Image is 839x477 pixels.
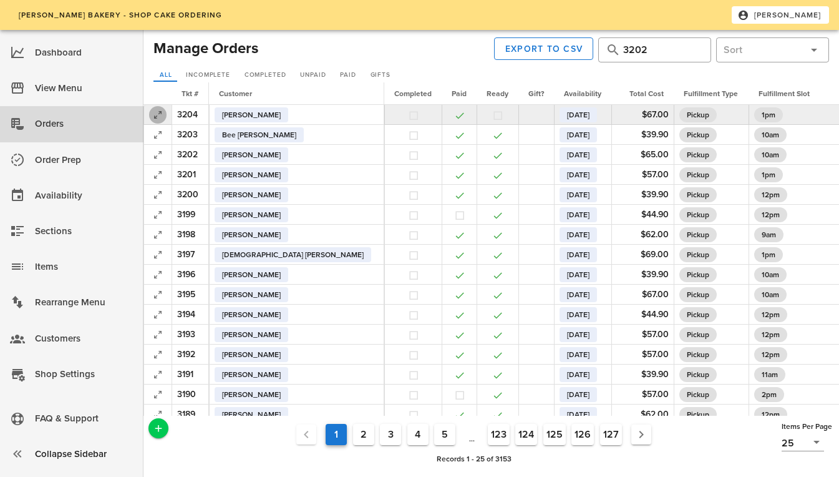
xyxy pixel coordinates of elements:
[687,407,709,422] span: Pickup
[687,147,709,162] span: Pickup
[172,325,209,345] td: 3193
[35,328,133,349] div: Customers
[222,347,281,362] span: [PERSON_NAME]
[149,386,167,403] button: Expand Record
[380,424,401,445] button: Goto Page 3
[222,287,281,302] span: [PERSON_NAME]
[611,82,674,105] th: Total Cost
[611,125,674,145] td: $39.90
[222,387,281,402] span: [PERSON_NAME]
[149,226,167,243] button: Expand Record
[182,89,198,98] span: Tkt #
[487,89,508,98] span: Ready
[149,366,167,383] button: Expand Record
[762,387,777,402] span: 2pm
[149,286,167,303] button: Expand Record
[567,187,589,202] span: [DATE]
[505,44,583,54] span: Export to CSV
[222,147,281,162] span: [PERSON_NAME]
[149,126,167,144] button: Expand Record
[452,89,467,98] span: Paid
[567,387,589,402] span: [DATE]
[762,267,779,282] span: 10am
[17,11,222,19] span: [PERSON_NAME] Bakery - Shop Cake Ordering
[35,221,133,242] div: Sections
[518,82,554,105] th: Gift?
[782,438,794,449] div: 25
[339,71,356,79] span: Paid
[611,105,674,125] td: $67.00
[567,247,589,262] span: [DATE]
[782,435,824,451] div: 25
[149,266,167,283] button: Expand Record
[209,82,384,105] th: Customer
[172,405,209,425] td: 3189
[762,287,779,302] span: 10am
[353,424,374,445] button: Goto Page 2
[172,82,209,105] th: Tkt #
[442,82,477,105] th: Paid
[172,265,209,285] td: 3196
[148,418,168,438] button: Add a New Record
[684,89,738,98] span: Fulfillment Type
[611,225,674,245] td: $62.00
[407,424,429,445] button: Goto Page 4
[687,287,709,302] span: Pickup
[219,89,252,98] span: Customer
[687,327,709,342] span: Pickup
[149,106,167,124] button: Expand Record
[244,71,286,79] span: Completed
[567,347,589,362] span: [DATE]
[10,6,230,24] a: [PERSON_NAME] Bakery - Shop Cake Ordering
[611,365,674,385] td: $39.90
[567,227,589,242] span: [DATE]
[611,285,674,305] td: $67.00
[762,107,775,122] span: 1pm
[567,147,589,162] span: [DATE]
[222,247,364,262] span: [DEMOGRAPHIC_DATA] [PERSON_NAME]
[149,146,167,164] button: Expand Record
[477,82,518,105] th: Ready
[687,387,709,402] span: Pickup
[611,405,674,425] td: $62.00
[567,207,589,222] span: [DATE]
[35,185,133,206] div: Availability
[567,127,589,142] span: [DATE]
[222,127,296,142] span: Bee [PERSON_NAME]
[762,367,778,382] span: 11am
[172,285,209,305] td: 3195
[762,167,775,182] span: 1pm
[172,145,209,165] td: 3202
[611,265,674,285] td: $39.90
[172,305,209,325] td: 3194
[172,365,209,385] td: 3191
[149,406,167,423] button: Expand Record
[611,325,674,345] td: $57.00
[762,407,780,422] span: 12pm
[180,69,236,82] a: Incomplete
[149,346,167,363] button: Expand Record
[759,89,810,98] span: Fulfillment Slot
[687,367,709,382] span: Pickup
[35,408,133,429] div: FAQ & Support
[149,326,167,343] button: Expand Record
[567,327,589,342] span: [DATE]
[35,444,133,465] div: Collapse Sidebar
[687,107,709,122] span: Pickup
[149,166,167,184] button: Expand Record
[222,267,281,282] span: [PERSON_NAME]
[326,424,347,445] button: Current Page, Page 1
[168,451,779,467] div: Records 1 - 25 of 3153
[515,424,537,445] button: Goto Page 124
[762,147,779,162] span: 10am
[238,69,292,82] a: Completed
[35,114,133,134] div: Orders
[762,307,780,322] span: 12pm
[567,167,589,182] span: [DATE]
[299,71,326,79] span: Unpaid
[149,246,167,263] button: Expand Record
[567,307,589,322] span: [DATE]
[185,71,230,79] span: Incomplete
[35,257,133,277] div: Items
[762,187,780,202] span: 12pm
